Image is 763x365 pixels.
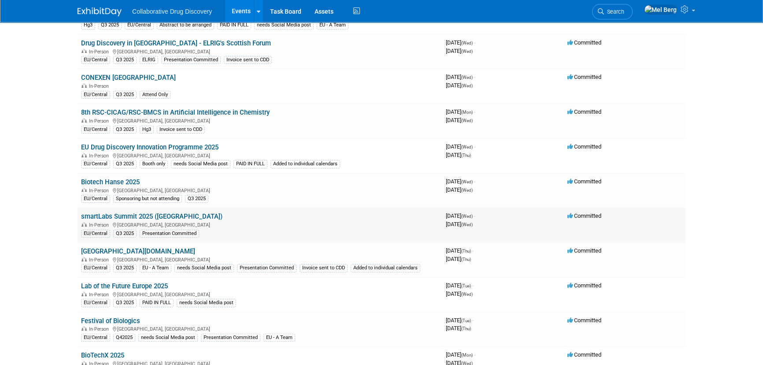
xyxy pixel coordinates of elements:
[113,264,137,272] div: Q3 2025
[461,249,471,253] span: (Thu)
[472,282,474,289] span: -
[446,212,475,219] span: [DATE]
[81,188,87,192] img: In-Person Event
[461,110,473,115] span: (Mon)
[233,160,267,168] div: PAID IN FULL
[446,325,471,331] span: [DATE]
[461,153,471,158] span: (Thu)
[113,195,182,203] div: Sponsoring but not attending
[270,160,340,168] div: Added to individual calendars
[300,264,348,272] div: Invoice sent to CDD
[81,91,110,99] div: EU/Central
[461,353,473,358] span: (Mon)
[567,282,601,289] span: Committed
[171,160,230,168] div: needs Social Media post
[89,188,111,194] span: In-Person
[461,41,473,45] span: (Wed)
[81,39,271,47] a: Drug Discovery in [GEOGRAPHIC_DATA] - ELRIG's Scottish Forum
[140,230,199,238] div: Presentation Committed
[217,21,251,29] div: PAID IN FULL
[446,82,473,89] span: [DATE]
[224,56,272,64] div: Invoice sent to CDD
[237,264,296,272] div: Presentation Committed
[81,282,168,290] a: Lab of the Future Europe 2025
[81,317,140,325] a: Festival of Biologics
[474,351,475,358] span: -
[81,48,439,55] div: [GEOGRAPHIC_DATA], [GEOGRAPHIC_DATA]
[89,118,111,124] span: In-Person
[81,126,110,134] div: EU/Central
[89,257,111,263] span: In-Person
[113,91,137,99] div: Q3 2025
[89,49,111,55] span: In-Person
[567,351,601,358] span: Committed
[81,222,87,227] img: In-Person Event
[474,212,475,219] span: -
[592,4,633,19] a: Search
[201,334,260,342] div: Presentation Committed
[81,256,439,263] div: [GEOGRAPHIC_DATA], [GEOGRAPHIC_DATA]
[140,126,154,134] div: Hg3
[81,83,87,88] img: In-Person Event
[474,143,475,150] span: -
[81,326,87,331] img: In-Person Event
[81,153,87,157] img: In-Person Event
[98,21,122,29] div: Q3 2025
[461,318,471,323] span: (Tue)
[461,145,473,149] span: (Wed)
[446,39,475,46] span: [DATE]
[81,230,110,238] div: EU/Central
[461,214,473,219] span: (Wed)
[474,178,475,185] span: -
[89,83,111,89] span: In-Person
[604,8,624,15] span: Search
[567,108,601,115] span: Committed
[567,39,601,46] span: Committed
[567,212,601,219] span: Committed
[140,160,168,168] div: Booth only
[461,83,473,88] span: (Wed)
[461,49,473,54] span: (Wed)
[474,108,475,115] span: -
[567,178,601,185] span: Committed
[81,325,439,332] div: [GEOGRAPHIC_DATA], [GEOGRAPHIC_DATA]
[78,7,122,16] img: ExhibitDay
[474,39,475,46] span: -
[81,74,176,82] a: CONEXEN [GEOGRAPHIC_DATA]
[132,8,212,15] span: Collaborative Drug Discovery
[446,256,471,262] span: [DATE]
[113,299,137,307] div: Q3 2025
[140,264,171,272] div: EU - A Team
[81,291,439,298] div: [GEOGRAPHIC_DATA], [GEOGRAPHIC_DATA]
[472,317,474,324] span: -
[446,178,475,185] span: [DATE]
[185,195,208,203] div: Q3 2025
[81,334,110,342] div: EU/Central
[567,74,601,80] span: Committed
[81,257,87,261] img: In-Person Event
[446,108,475,115] span: [DATE]
[446,317,474,324] span: [DATE]
[81,160,110,168] div: EU/Central
[81,195,110,203] div: EU/Central
[140,56,158,64] div: ELRIG
[446,351,475,358] span: [DATE]
[157,126,205,134] div: Invoice sent to CDD
[81,186,439,194] div: [GEOGRAPHIC_DATA], [GEOGRAPHIC_DATA]
[474,74,475,80] span: -
[567,317,601,324] span: Committed
[177,299,236,307] div: needs Social Media post
[461,75,473,80] span: (Wed)
[81,221,439,228] div: [GEOGRAPHIC_DATA], [GEOGRAPHIC_DATA]
[461,283,471,288] span: (Tue)
[81,299,110,307] div: EU/Central
[446,291,473,297] span: [DATE]
[81,108,270,116] a: 8th RSC-CICAG/RSC-BMCS in Artificial Intelligence in Chemistry
[317,21,348,29] div: EU - A Team
[446,247,474,254] span: [DATE]
[461,326,471,331] span: (Thu)
[81,152,439,159] div: [GEOGRAPHIC_DATA], [GEOGRAPHIC_DATA]
[81,56,110,64] div: EU/Central
[140,299,174,307] div: PAID IN FULL
[81,351,124,359] a: BioTechX 2025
